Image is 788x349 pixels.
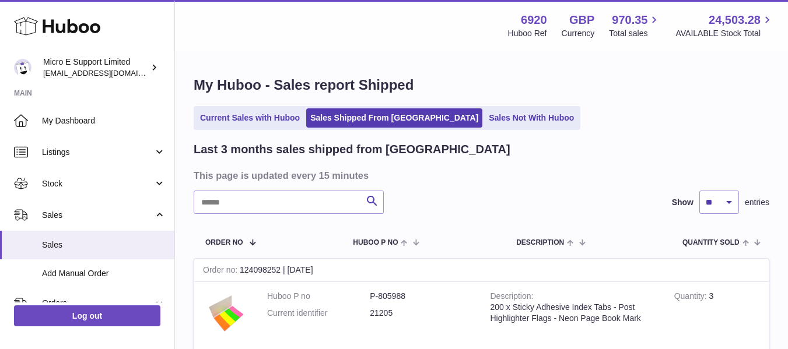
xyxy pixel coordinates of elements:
[203,291,250,337] img: $_57.PNG
[485,108,578,128] a: Sales Not With Huboo
[267,291,370,302] dt: Huboo P no
[674,291,709,304] strong: Quantity
[353,239,398,246] span: Huboo P no
[516,239,564,246] span: Description
[370,291,472,302] dd: P-805988
[194,76,769,94] h1: My Huboo - Sales report Shipped
[370,308,472,319] dd: 21205
[42,147,153,158] span: Listings
[42,298,153,309] span: Orders
[194,259,769,282] div: 124098252 | [DATE]
[42,115,166,126] span: My Dashboard
[612,12,647,28] span: 970.35
[14,305,160,326] a: Log out
[666,282,769,349] td: 3
[14,59,31,76] img: contact@micropcsupport.com
[672,197,694,208] label: Show
[682,239,740,246] span: Quantity Sold
[203,265,240,277] strong: Order no
[562,28,595,39] div: Currency
[205,239,243,246] span: Order No
[508,28,547,39] div: Huboo Ref
[609,28,661,39] span: Total sales
[491,302,657,324] div: 200 x Sticky Adhesive Index Tabs - Post Highlighter Flags - Neon Page Book Mark
[267,308,370,319] dt: Current identifier
[42,239,166,251] span: Sales
[42,268,166,279] span: Add Manual Order
[196,108,304,128] a: Current Sales with Huboo
[42,178,153,189] span: Stock
[569,12,594,28] strong: GBP
[194,142,510,157] h2: Last 3 months sales shipped from [GEOGRAPHIC_DATA]
[194,169,766,182] h3: This page is updated every 15 minutes
[491,291,534,304] strong: Description
[609,12,661,39] a: 970.35 Total sales
[745,197,769,208] span: entries
[306,108,482,128] a: Sales Shipped From [GEOGRAPHIC_DATA]
[43,57,148,79] div: Micro E Support Limited
[521,12,547,28] strong: 6920
[709,12,761,28] span: 24,503.28
[43,68,171,77] span: [EMAIL_ADDRESS][DOMAIN_NAME]
[675,12,774,39] a: 24,503.28 AVAILABLE Stock Total
[42,210,153,221] span: Sales
[675,28,774,39] span: AVAILABLE Stock Total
